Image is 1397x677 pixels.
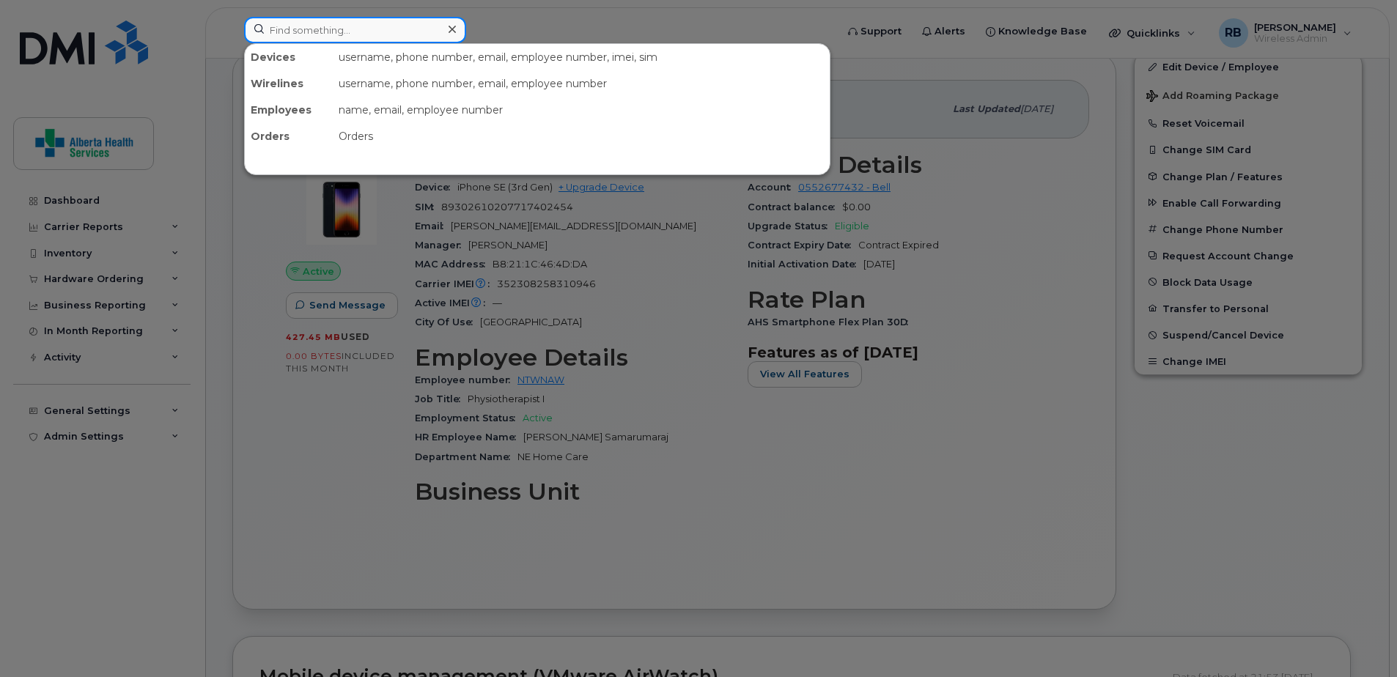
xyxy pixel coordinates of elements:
div: Wirelines [245,70,333,97]
div: Orders [245,123,333,149]
div: Employees [245,97,333,123]
input: Find something... [244,17,466,43]
div: Devices [245,44,333,70]
div: name, email, employee number [333,97,830,123]
div: Orders [333,123,830,149]
div: username, phone number, email, employee number, imei, sim [333,44,830,70]
div: username, phone number, email, employee number [333,70,830,97]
